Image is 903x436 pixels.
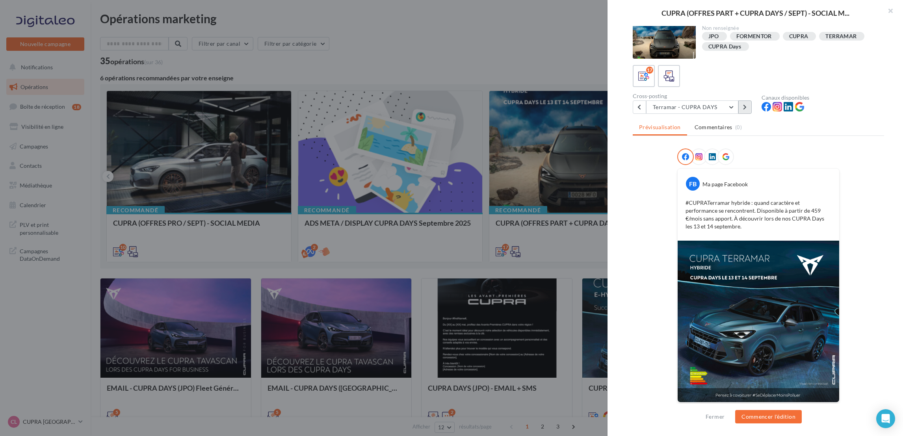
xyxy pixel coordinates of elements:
[708,33,719,39] div: JPO
[735,410,802,423] button: Commencer l'édition
[789,33,808,39] div: CUPRA
[762,95,884,100] div: Canaux disponibles
[646,100,738,114] button: Terramar - CUPRA DAYS
[686,177,700,191] div: FB
[702,25,878,32] div: Non renseignée
[876,409,895,428] div: Open Intercom Messenger
[695,123,732,131] span: Commentaires
[825,33,857,39] div: TERRAMAR
[633,93,755,99] div: Cross-posting
[646,67,653,74] div: 17
[686,199,831,230] p: #CUPRATerramar hybride : quand caractère et performance se rencontrent. Disponible à partir de 45...
[702,412,728,421] button: Fermer
[708,44,741,50] div: CUPRA Days
[677,403,840,413] div: La prévisualisation est non-contractuelle
[661,9,849,17] span: CUPRA (OFFRES PART + CUPRA DAYS / SEPT) - SOCIAL M...
[735,124,742,130] span: (0)
[702,180,748,188] div: Ma page Facebook
[736,33,772,39] div: FORMENTOR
